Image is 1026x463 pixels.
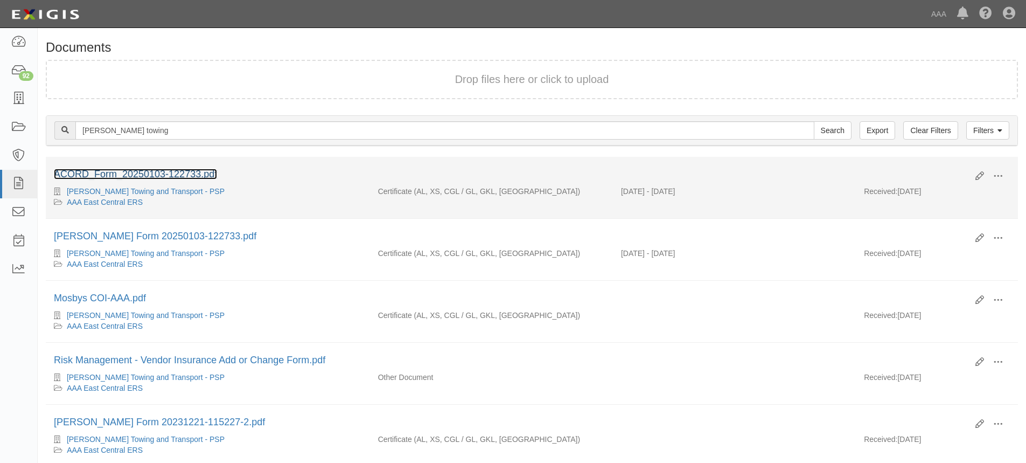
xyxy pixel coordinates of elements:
[67,384,143,392] a: AAA East Central ERS
[54,231,256,241] a: [PERSON_NAME] Form 20250103-122733.pdf
[856,310,1018,326] div: [DATE]
[903,121,958,140] a: Clear Filters
[54,355,325,365] a: Risk Management - Vendor Insurance Add or Change Form.pdf
[966,121,1009,140] a: Filters
[67,260,143,268] a: AAA East Central ERS
[370,310,613,321] div: Auto Liability Excess/Umbrella Liability Commercial General Liability / Garage Liability Garage K...
[864,248,897,259] p: Received:
[54,310,362,321] div: Mosby's Towing and Transport - PSP
[613,248,856,259] div: Effective 01/02/2025 - Expiration 01/02/2026
[979,8,992,20] i: Help Center - Complianz
[67,373,225,382] a: [PERSON_NAME] Towing and Transport - PSP
[864,434,897,445] p: Received:
[54,383,362,393] div: AAA East Central ERS
[67,187,225,196] a: [PERSON_NAME] Towing and Transport - PSP
[860,121,895,140] a: Export
[54,434,362,445] div: Mosby's Towing and Transport - PSP
[67,198,143,206] a: AAA East Central ERS
[54,230,967,244] div: ACORD Form 20250103-122733.pdf
[75,121,814,140] input: Search
[856,186,1018,202] div: [DATE]
[613,186,856,197] div: Effective 01/02/2025 - Expiration 01/02/2026
[370,186,613,197] div: Auto Liability Excess/Umbrella Liability Commercial General Liability / Garage Liability Garage K...
[856,372,1018,388] div: [DATE]
[67,322,143,330] a: AAA East Central ERS
[864,186,897,197] p: Received:
[67,435,225,444] a: [PERSON_NAME] Towing and Transport - PSP
[54,416,967,430] div: ACORD Form 20231221-115227-2.pdf
[54,293,146,303] a: Mosbys COI-AAA.pdf
[67,446,143,454] a: AAA East Central ERS
[54,372,362,383] div: Mosby's Towing and Transport - PSP
[67,311,225,320] a: [PERSON_NAME] Towing and Transport - PSP
[864,310,897,321] p: Received:
[455,72,609,87] button: Drop files here or click to upload
[54,354,967,368] div: Risk Management - Vendor Insurance Add or Change Form.pdf
[926,3,952,25] a: AAA
[54,292,967,306] div: Mosbys COI-AAA.pdf
[54,417,265,427] a: [PERSON_NAME] Form 20231221-115227-2.pdf
[54,197,362,208] div: AAA East Central ERS
[8,5,82,24] img: logo-5460c22ac91f19d4615b14bd174203de0afe785f0fc80cf4dbbc73dc1793850b.png
[864,372,897,383] p: Received:
[67,249,225,258] a: [PERSON_NAME] Towing and Transport - PSP
[370,372,613,383] div: Other Document
[814,121,851,140] input: Search
[54,248,362,259] div: Mosby's Towing and Transport - PSP
[856,248,1018,264] div: [DATE]
[54,445,362,455] div: AAA East Central ERS
[54,321,362,331] div: AAA East Central ERS
[54,168,967,182] div: ACORD_Form_20250103-122733.pdf
[370,248,613,259] div: Auto Liability Excess/Umbrella Liability Commercial General Liability / Garage Liability Garage K...
[370,434,613,445] div: Auto Liability Excess/Umbrella Liability Commercial General Liability / Garage Liability Garage K...
[54,259,362,269] div: AAA East Central ERS
[856,434,1018,450] div: [DATE]
[19,71,33,81] div: 92
[54,186,362,197] div: Mosby's Towing and Transport - PSP
[46,40,1018,54] h1: Documents
[54,169,217,179] a: ACORD_Form_20250103-122733.pdf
